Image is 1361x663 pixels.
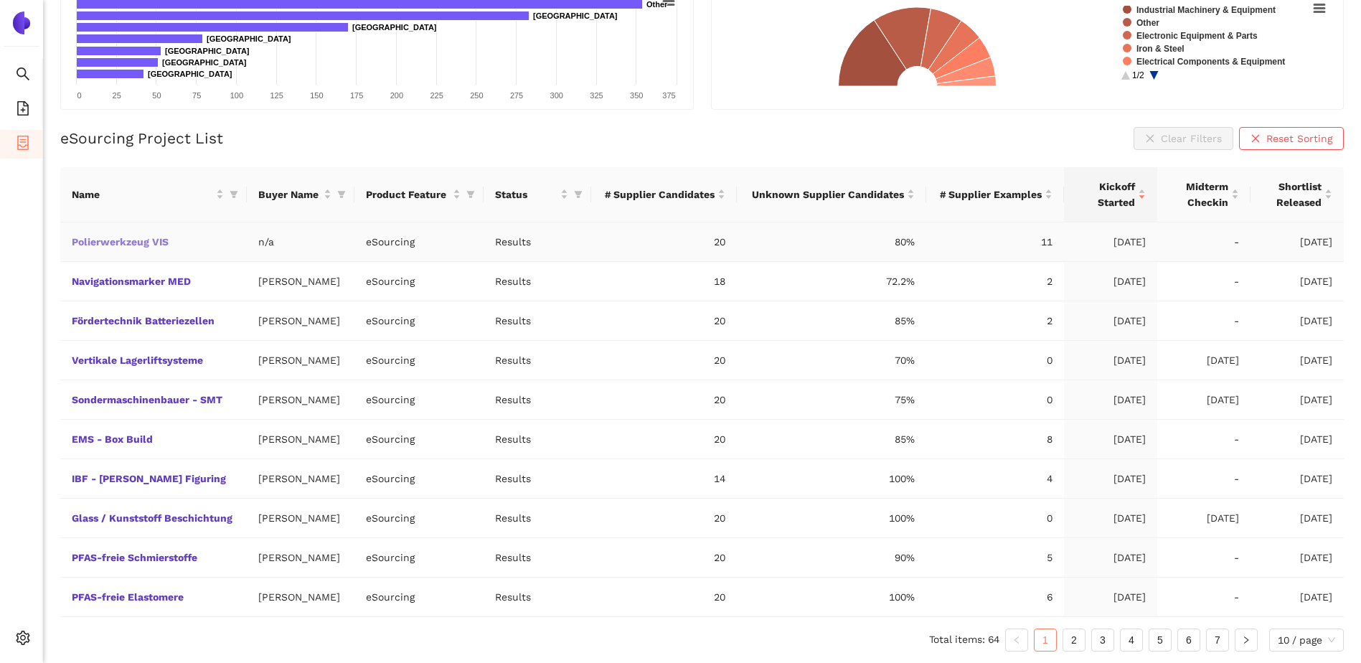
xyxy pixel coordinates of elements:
[1012,636,1021,644] span: left
[484,167,591,222] th: this column's title is Status,this column is sortable
[1157,222,1251,262] td: -
[247,301,354,341] td: [PERSON_NAME]
[484,262,591,301] td: Results
[1157,578,1251,617] td: -
[938,187,1042,202] span: # Supplier Examples
[247,341,354,380] td: [PERSON_NAME]
[1157,341,1251,380] td: [DATE]
[1177,629,1200,652] li: 6
[1064,380,1157,420] td: [DATE]
[354,167,484,222] th: this column's title is Product Feature,this column is sortable
[571,184,585,205] span: filter
[533,11,618,20] text: [GEOGRAPHIC_DATA]
[430,91,443,100] text: 225
[354,301,484,341] td: eSourcing
[1121,629,1142,651] a: 4
[737,167,926,222] th: this column's title is Unknown Supplier Candidates,this column is sortable
[630,91,643,100] text: 350
[162,58,247,67] text: [GEOGRAPHIC_DATA]
[1207,629,1228,651] a: 7
[1005,629,1028,652] li: Previous Page
[926,301,1064,341] td: 2
[1075,179,1135,210] span: Kickoff Started
[484,420,591,459] td: Results
[1064,578,1157,617] td: [DATE]
[247,222,354,262] td: n/a
[16,131,30,159] span: container
[354,262,484,301] td: eSourcing
[1251,578,1344,617] td: [DATE]
[1251,167,1344,222] th: this column's title is Shortlist Released,this column is sortable
[354,380,484,420] td: eSourcing
[926,222,1064,262] td: 11
[929,629,999,652] li: Total items: 64
[352,23,437,32] text: [GEOGRAPHIC_DATA]
[1136,5,1276,15] text: Industrial Machinery & Equipment
[550,91,563,100] text: 300
[354,459,484,499] td: eSourcing
[591,167,737,222] th: this column's title is # Supplier Candidates,this column is sortable
[466,190,475,199] span: filter
[926,341,1064,380] td: 0
[354,578,484,617] td: eSourcing
[247,499,354,538] td: [PERSON_NAME]
[1149,629,1172,652] li: 5
[1149,629,1171,651] a: 5
[591,538,737,578] td: 20
[591,262,737,301] td: 18
[247,420,354,459] td: [PERSON_NAME]
[247,167,354,222] th: this column's title is Buyer Name,this column is sortable
[1157,538,1251,578] td: -
[484,538,591,578] td: Results
[1157,499,1251,538] td: [DATE]
[1136,44,1185,54] text: Iron & Steel
[737,499,926,538] td: 100%
[1092,629,1113,651] a: 3
[591,341,737,380] td: 20
[334,184,349,205] span: filter
[1251,499,1344,538] td: [DATE]
[737,459,926,499] td: 100%
[591,578,737,617] td: 20
[926,167,1064,222] th: this column's title is # Supplier Examples,this column is sortable
[148,70,232,78] text: [GEOGRAPHIC_DATA]
[926,262,1064,301] td: 2
[926,380,1064,420] td: 0
[1136,18,1159,28] text: Other
[484,459,591,499] td: Results
[590,91,603,100] text: 325
[337,190,346,199] span: filter
[510,91,523,100] text: 275
[354,499,484,538] td: eSourcing
[591,301,737,341] td: 20
[1278,629,1335,651] span: 10 / page
[926,459,1064,499] td: 4
[591,420,737,459] td: 20
[737,380,926,420] td: 75%
[748,187,903,202] span: Unknown Supplier Candidates
[1242,636,1251,644] span: right
[227,184,241,205] span: filter
[737,341,926,380] td: 70%
[207,34,291,43] text: [GEOGRAPHIC_DATA]
[1251,133,1261,145] span: close
[1251,262,1344,301] td: [DATE]
[247,262,354,301] td: [PERSON_NAME]
[1157,167,1251,222] th: this column's title is Midterm Checkin,this column is sortable
[484,380,591,420] td: Results
[470,91,483,100] text: 250
[737,222,926,262] td: 80%
[1157,380,1251,420] td: [DATE]
[737,578,926,617] td: 100%
[1064,459,1157,499] td: [DATE]
[1157,459,1251,499] td: -
[926,578,1064,617] td: 6
[1034,629,1057,652] li: 1
[484,499,591,538] td: Results
[1239,127,1344,150] button: closeReset Sorting
[16,96,30,125] span: file-add
[484,341,591,380] td: Results
[484,222,591,262] td: Results
[192,91,201,100] text: 75
[484,301,591,341] td: Results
